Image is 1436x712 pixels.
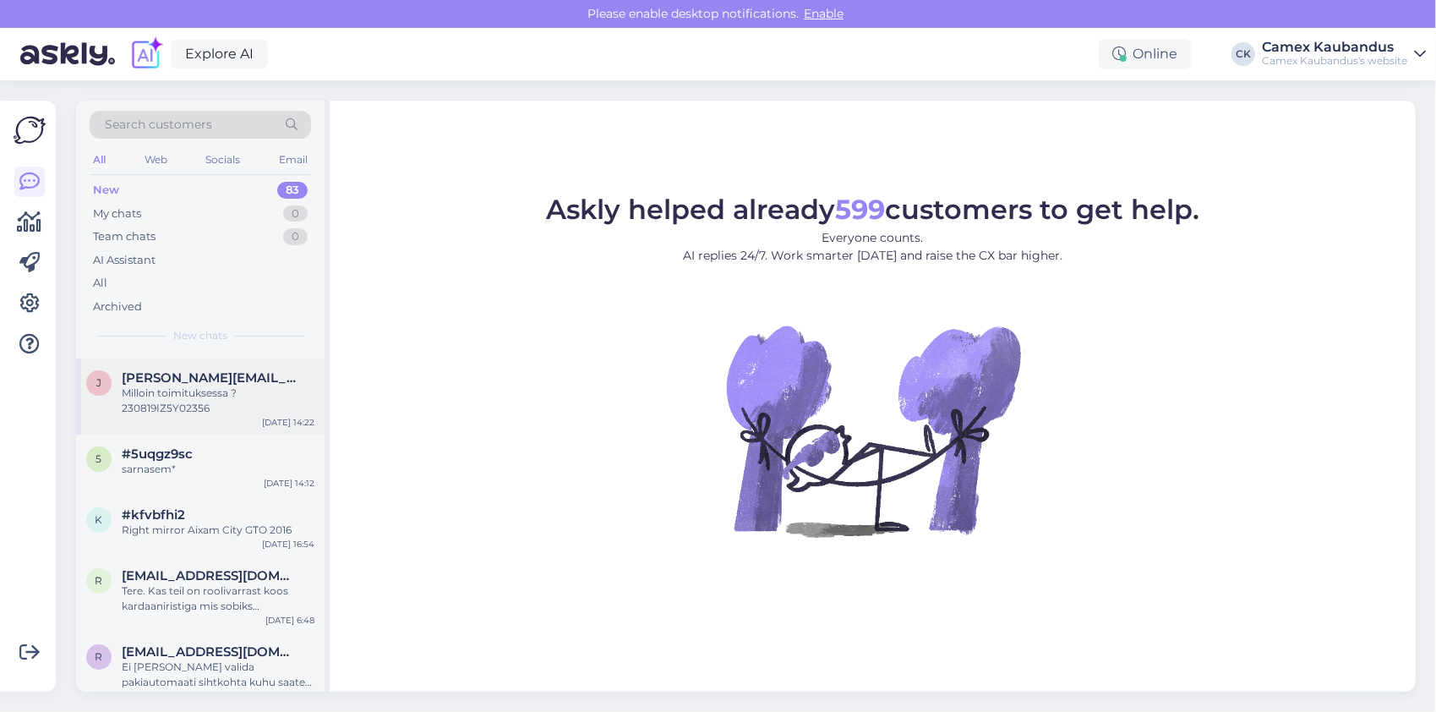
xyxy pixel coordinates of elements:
[171,40,268,68] a: Explore AI
[264,477,314,490] div: [DATE] 14:12
[122,583,314,614] div: Tere. Kas teil on roolivarrast koos kardaaniristiga mis sobiks [PERSON_NAME] m12 autole või siis ...
[546,193,1199,226] span: Askly helped already customers to get help.
[122,507,185,523] span: #kfvbfhi2
[14,114,46,146] img: Askly Logo
[835,193,885,226] b: 599
[799,6,849,21] span: Enable
[283,228,308,245] div: 0
[96,513,103,526] span: k
[546,229,1199,265] p: Everyone counts. AI replies 24/7. Work smarter [DATE] and raise the CX bar higher.
[93,275,107,292] div: All
[122,568,298,583] span: refo80@hotmail.com
[262,538,314,550] div: [DATE] 16:54
[96,650,103,663] span: r
[122,446,193,462] span: #5uqgz9sc
[277,182,308,199] div: 83
[93,252,156,269] div: AI Assistant
[96,376,101,389] span: j
[96,574,103,587] span: r
[122,386,314,416] div: Milloin toimituksessa ? 230819IZ5Y02356
[721,278,1025,583] img: No Chat active
[93,182,119,199] div: New
[122,370,298,386] span: jarno.m.huttunen@gmail.com
[202,149,243,171] div: Socials
[93,205,141,222] div: My chats
[93,228,156,245] div: Team chats
[93,298,142,315] div: Archived
[90,149,109,171] div: All
[262,416,314,429] div: [DATE] 14:22
[173,328,227,343] span: New chats
[1231,42,1255,66] div: CK
[122,660,314,690] div: Ei [PERSON_NAME] valida pakiautomaati sihtkohta kuhu saate paki saata
[96,452,102,465] span: 5
[283,205,308,222] div: 0
[105,116,212,134] span: Search customers
[1262,41,1407,54] div: Camex Kaubandus
[265,614,314,627] div: [DATE] 6:48
[1099,39,1191,69] div: Online
[122,462,314,477] div: sarnasem*
[122,644,298,660] span: riveillä70@gmail.com
[1262,54,1407,68] div: Camex Kaubandus's website
[276,149,311,171] div: Email
[128,36,164,72] img: explore-ai
[261,690,314,703] div: [DATE] 22:36
[122,523,314,538] div: Right mirror Aixam City GTO 2016
[1262,41,1426,68] a: Camex KaubandusCamex Kaubandus's website
[141,149,171,171] div: Web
